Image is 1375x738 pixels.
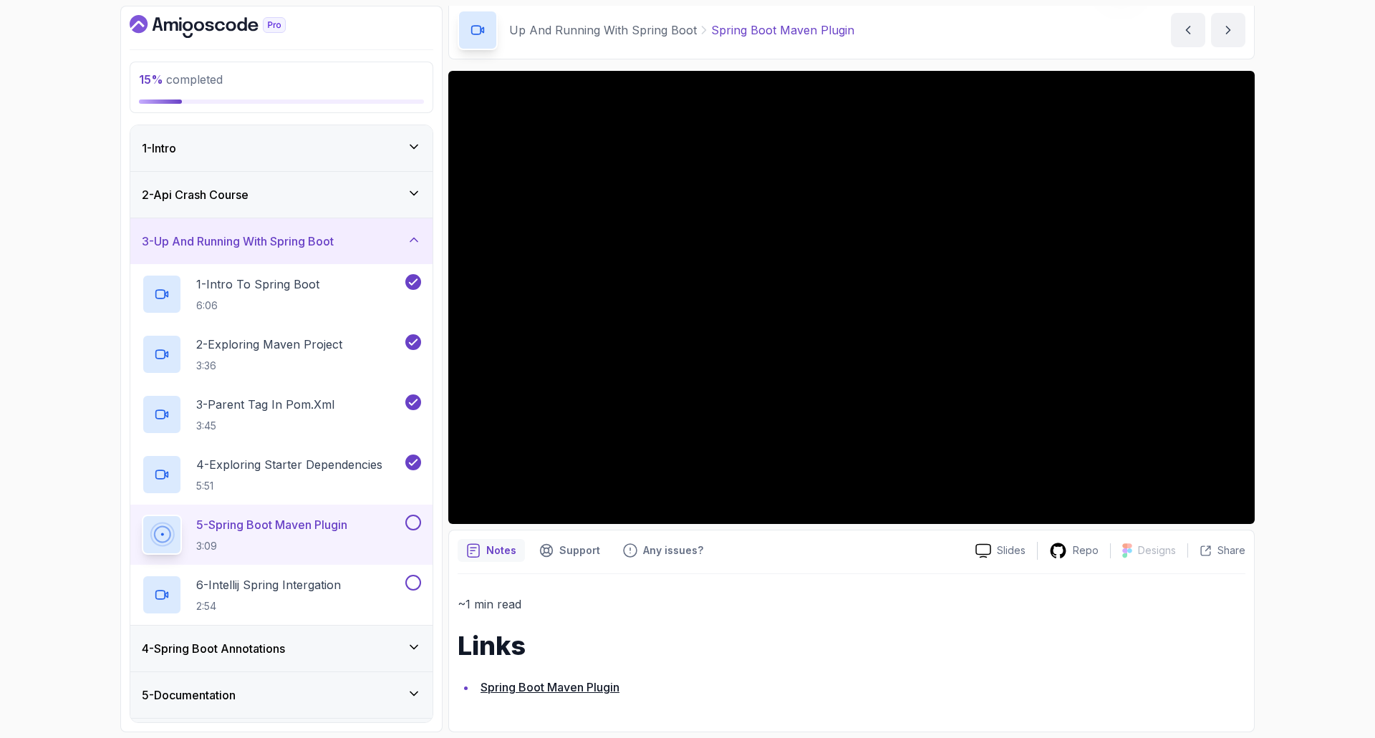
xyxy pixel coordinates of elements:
span: completed [139,72,223,87]
button: 1-Intro To Spring Boot6:06 [142,274,421,314]
p: 4 - Exploring Starter Dependencies [196,456,382,473]
button: 2-Api Crash Course [130,172,433,218]
a: Spring Boot Maven Plugin [481,680,619,694]
button: 4-Exploring Starter Dependencies5:51 [142,455,421,495]
a: Repo [1038,542,1110,560]
button: 4-Spring Boot Annotations [130,626,433,671]
button: Share [1187,543,1245,558]
button: Feedback button [614,539,712,562]
h3: 1 - Intro [142,140,176,157]
p: Spring Boot Maven Plugin [711,21,854,39]
p: 6 - Intellij Spring Intergation [196,576,341,593]
h3: 2 - Api Crash Course [142,186,249,203]
p: 1 - Intro To Spring Boot [196,276,319,293]
a: Slides [964,543,1037,558]
p: 2:54 [196,599,341,613]
button: notes button [458,539,525,562]
a: Dashboard [130,15,319,38]
p: 5:51 [196,479,382,493]
button: Support button [531,539,609,562]
h1: Links [458,631,1245,660]
p: 3:45 [196,419,334,433]
button: 2-Exploring Maven Project3:36 [142,334,421,374]
p: 3:36 [196,359,342,373]
p: Up And Running With Spring Boot [509,21,697,39]
button: 3-Parent Tag In pom.xml3:45 [142,394,421,434]
p: Repo [1073,543,1099,558]
p: 3 - Parent Tag In pom.xml [196,396,334,413]
button: next content [1211,13,1245,47]
span: 15 % [139,72,163,87]
h3: 5 - Documentation [142,686,236,704]
button: previous content [1171,13,1205,47]
p: Support [559,543,600,558]
p: Share [1217,543,1245,558]
p: Designs [1138,543,1176,558]
button: 5-Documentation [130,672,433,718]
iframe: 5 - Spring Boot Maven Plugin [448,71,1255,524]
p: ~1 min read [458,594,1245,614]
p: Any issues? [643,543,703,558]
button: 5-Spring Boot Maven Plugin3:09 [142,515,421,555]
p: Notes [486,543,516,558]
p: 3:09 [196,539,347,553]
h3: 3 - Up And Running With Spring Boot [142,233,334,250]
p: 5 - Spring Boot Maven Plugin [196,516,347,533]
p: 2 - Exploring Maven Project [196,336,342,353]
p: Slides [997,543,1026,558]
button: 1-Intro [130,125,433,171]
h3: 4 - Spring Boot Annotations [142,640,285,657]
button: 6-Intellij Spring Intergation2:54 [142,575,421,615]
button: 3-Up And Running With Spring Boot [130,218,433,264]
p: 6:06 [196,298,319,313]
